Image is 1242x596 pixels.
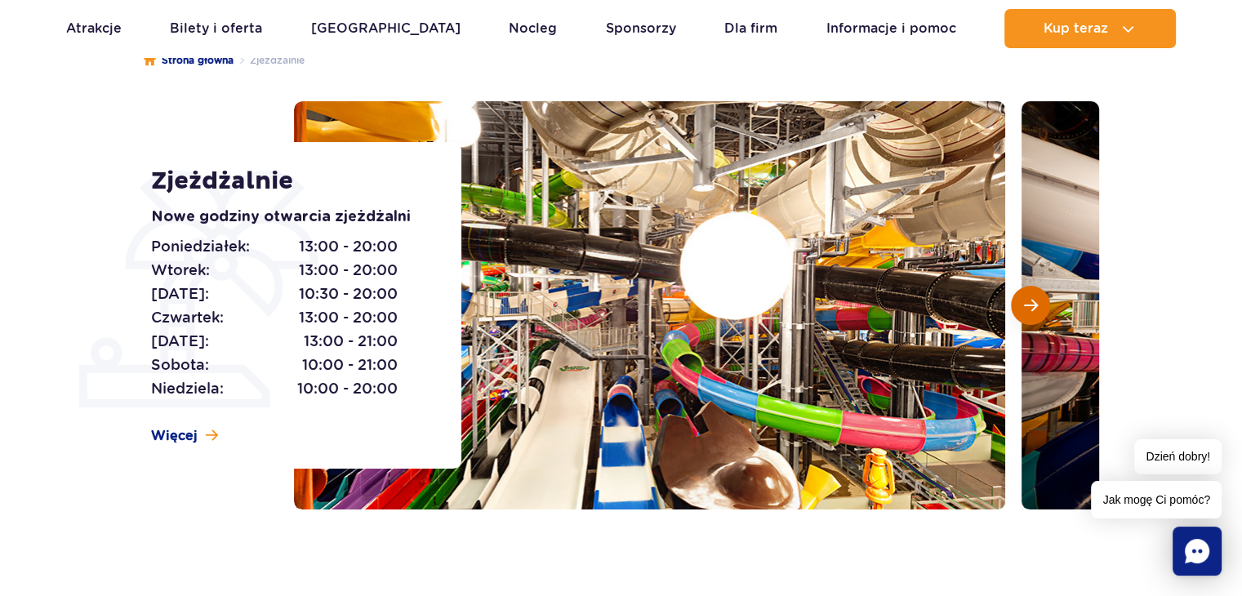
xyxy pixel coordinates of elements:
[826,9,956,48] a: Informacje i pomoc
[1091,481,1222,518] span: Jak mogę Ci pomóc?
[151,377,224,400] span: Niedziela:
[151,235,250,258] span: Poniedziałek:
[144,52,234,69] a: Strona główna
[1044,21,1108,36] span: Kup teraz
[297,377,398,400] span: 10:00 - 20:00
[151,330,209,353] span: [DATE]:
[234,52,305,69] li: Zjeżdżalnie
[1134,439,1222,474] span: Dzień dobry!
[1004,9,1176,48] button: Kup teraz
[151,427,218,445] a: Więcej
[724,9,777,48] a: Dla firm
[170,9,262,48] a: Bilety i oferta
[509,9,557,48] a: Nocleg
[299,259,398,282] span: 13:00 - 20:00
[151,427,198,445] span: Więcej
[66,9,122,48] a: Atrakcje
[151,259,210,282] span: Wtorek:
[606,9,676,48] a: Sponsorzy
[151,167,425,196] h1: Zjeżdżalnie
[151,206,425,229] p: Nowe godziny otwarcia zjeżdżalni
[299,306,398,329] span: 13:00 - 20:00
[299,235,398,258] span: 13:00 - 20:00
[311,9,461,48] a: [GEOGRAPHIC_DATA]
[1011,286,1050,325] button: Następny slajd
[151,354,209,376] span: Sobota:
[302,354,398,376] span: 10:00 - 21:00
[304,330,398,353] span: 13:00 - 21:00
[299,282,398,305] span: 10:30 - 20:00
[151,306,224,329] span: Czwartek:
[151,282,209,305] span: [DATE]:
[1173,527,1222,576] div: Chat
